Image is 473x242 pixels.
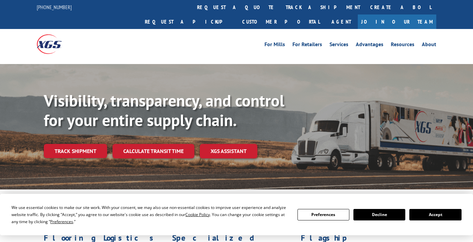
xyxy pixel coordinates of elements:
[409,209,461,220] button: Accept
[292,42,322,49] a: For Retailers
[44,90,284,130] b: Visibility, transparency, and control for your entire supply chain.
[358,14,436,29] a: Join Our Team
[329,42,348,49] a: Services
[391,42,414,49] a: Resources
[185,212,210,217] span: Cookie Policy
[140,14,237,29] a: Request a pickup
[356,42,383,49] a: Advantages
[325,14,358,29] a: Agent
[297,209,349,220] button: Preferences
[50,219,73,224] span: Preferences
[44,144,107,158] a: Track shipment
[237,14,325,29] a: Customer Portal
[353,209,405,220] button: Decline
[200,144,257,158] a: XGS ASSISTANT
[264,42,285,49] a: For Mills
[113,144,194,158] a: Calculate transit time
[422,42,436,49] a: About
[37,4,72,10] a: [PHONE_NUMBER]
[11,204,289,225] div: We use essential cookies to make our site work. With your consent, we may also use non-essential ...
